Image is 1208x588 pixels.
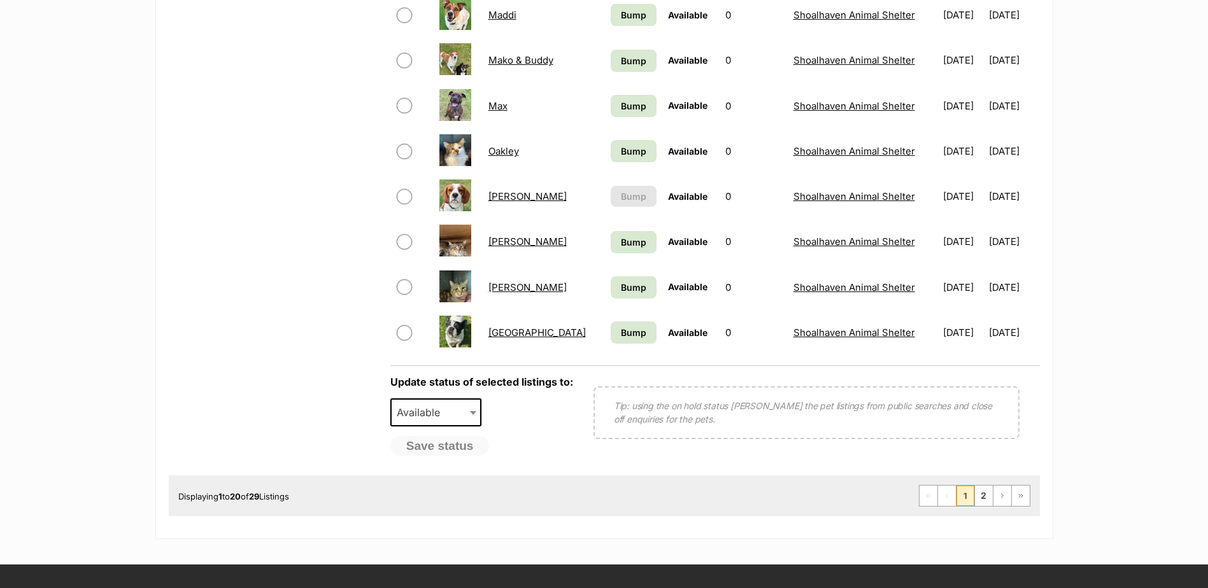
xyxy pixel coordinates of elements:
nav: Pagination [919,485,1030,507]
span: Available [668,281,707,292]
td: 0 [720,265,787,309]
td: 0 [720,38,787,82]
a: Oakley [488,145,519,157]
span: Available [390,398,482,426]
strong: 20 [230,491,241,501]
span: Previous page [938,486,956,506]
a: Bump [611,4,657,26]
td: [DATE] [989,129,1039,173]
td: [DATE] [938,220,988,263]
a: [PERSON_NAME] [488,235,567,248]
td: [DATE] [938,38,988,82]
label: Update status of selected listings to: [390,375,573,388]
td: 0 [720,220,787,263]
span: Page 1 [956,486,974,506]
span: Available [668,10,707,20]
a: Page 2 [975,486,993,506]
strong: 1 [218,491,222,501]
td: [DATE] [989,220,1039,263]
td: 0 [720,311,787,354]
a: Shoalhaven Animal Shelter [793,235,915,248]
td: [DATE] [989,174,1039,218]
a: Next page [993,486,1011,506]
a: Shoalhaven Animal Shelter [793,145,915,157]
strong: 29 [249,491,259,501]
p: Tip: using the on hold status [PERSON_NAME] the pet listings from public searches and close off e... [614,399,999,426]
span: Bump [621,326,646,339]
a: [GEOGRAPHIC_DATA] [488,326,586,339]
td: 0 [720,84,787,128]
span: Bump [621,190,646,203]
td: [DATE] [938,174,988,218]
td: [DATE] [938,311,988,354]
span: Available [668,146,707,157]
span: Bump [621,8,646,22]
span: Available [668,100,707,111]
span: Available [668,55,707,66]
span: Available [668,327,707,338]
td: [DATE] [989,311,1039,354]
a: Last page [1012,486,1030,506]
a: [PERSON_NAME] [488,190,567,202]
td: [DATE] [989,84,1039,128]
span: Bump [621,99,646,113]
a: Bump [611,276,657,298]
span: Available [668,236,707,247]
a: [PERSON_NAME] [488,281,567,293]
a: Mako & Buddy [488,54,553,66]
td: 0 [720,174,787,218]
td: [DATE] [989,38,1039,82]
td: 0 [720,129,787,173]
span: First page [920,486,937,506]
a: Shoalhaven Animal Shelter [793,54,915,66]
a: Max [488,100,508,112]
button: Bump [611,186,657,207]
a: Bump [611,95,657,117]
span: Bump [621,144,646,158]
a: Maddi [488,9,516,21]
span: Available [668,191,707,202]
a: Bump [611,50,657,72]
a: Bump [611,140,657,162]
span: Bump [621,235,646,249]
span: Bump [621,54,646,67]
td: [DATE] [938,129,988,173]
a: Shoalhaven Animal Shelter [793,190,915,202]
span: Displaying to of Listings [178,491,289,501]
span: Bump [621,281,646,294]
td: [DATE] [938,265,988,309]
a: Shoalhaven Animal Shelter [793,281,915,293]
td: [DATE] [989,265,1039,309]
a: Shoalhaven Animal Shelter [793,100,915,112]
a: Bump [611,231,657,253]
a: Bump [611,321,657,344]
a: Shoalhaven Animal Shelter [793,326,915,339]
span: Available [392,403,453,421]
button: Save status [390,436,490,456]
a: Shoalhaven Animal Shelter [793,9,915,21]
td: [DATE] [938,84,988,128]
